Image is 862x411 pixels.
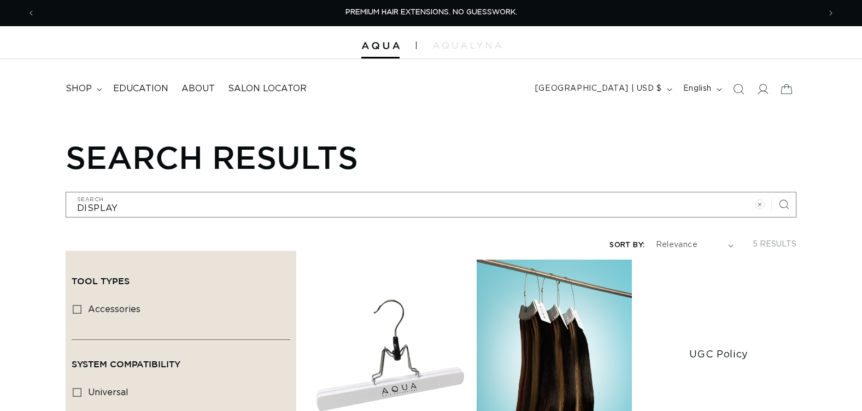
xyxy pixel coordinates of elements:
button: English [677,79,726,99]
a: Education [107,77,175,101]
summary: Tool Types (0 selected) [72,257,290,296]
input: Search [66,192,796,217]
button: Previous announcement [19,3,43,24]
span: [GEOGRAPHIC_DATA] | USD $ [535,83,662,95]
a: Salon Locator [221,77,313,101]
label: Sort by: [609,242,644,249]
span: Tool Types [72,276,130,286]
span: 5 results [753,240,796,248]
span: universal [88,388,128,397]
summary: System Compatibility (0 selected) [72,340,290,379]
span: Salon Locator [228,83,307,95]
img: Aqua Hair Extensions [361,42,400,50]
button: Search [772,192,796,216]
span: accessories [88,305,140,314]
h1: Search results [66,138,796,175]
button: Clear search term [748,192,772,216]
button: Next announcement [819,3,843,24]
img: aqualyna.com [433,42,501,49]
a: UGC Policy [647,349,791,361]
span: Education [113,83,168,95]
summary: shop [59,77,107,101]
span: About [181,83,215,95]
span: shop [66,83,92,95]
span: English [683,83,712,95]
button: [GEOGRAPHIC_DATA] | USD $ [529,79,677,99]
a: About [175,77,221,101]
span: PREMIUM HAIR EXTENSIONS. NO GUESSWORK. [345,9,517,16]
summary: Search [726,77,750,101]
span: System Compatibility [72,359,180,369]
